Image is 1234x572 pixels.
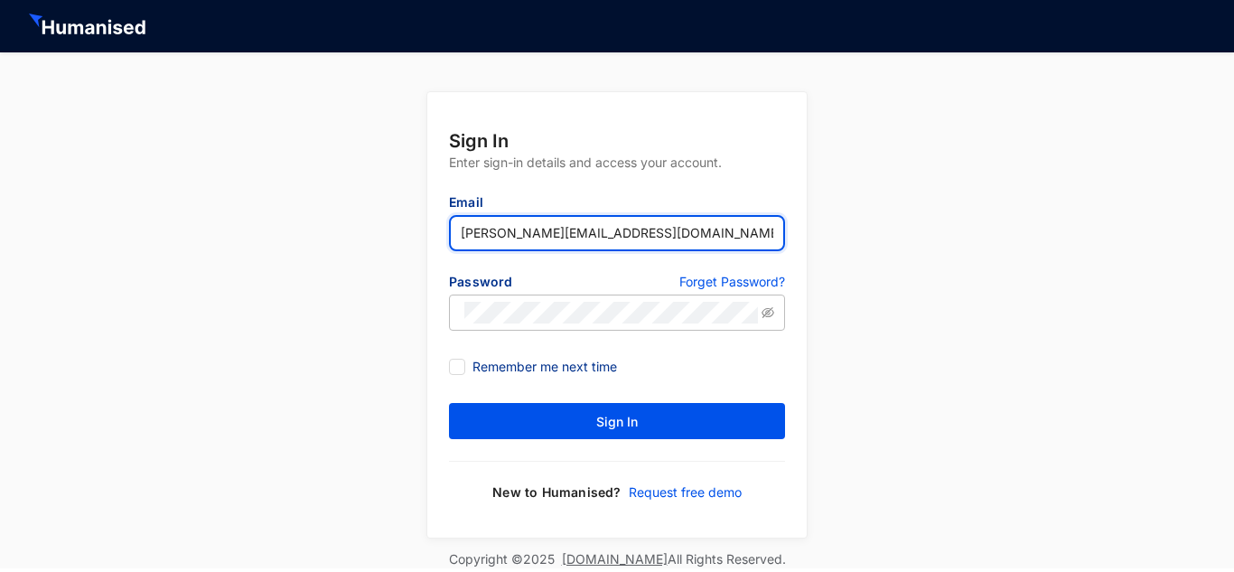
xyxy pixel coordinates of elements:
[449,215,785,251] input: Enter your email
[449,403,785,439] button: Sign In
[449,154,785,193] p: Enter sign-in details and access your account.
[449,273,617,295] p: Password
[449,128,785,154] p: Sign In
[679,273,785,295] a: Forget Password?
[596,413,638,431] span: Sign In
[465,357,624,377] span: Remember me next time
[762,306,774,319] span: eye-invisible
[449,193,785,215] p: Email
[622,483,742,502] a: Request free demo
[562,551,668,567] a: [DOMAIN_NAME]
[449,550,786,568] p: Copyright © 2025 All Rights Reserved.
[29,14,149,39] img: HeaderHumanisedNameIcon.51e74e20af0cdc04d39a069d6394d6d9.svg
[492,483,621,502] p: New to Humanised?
